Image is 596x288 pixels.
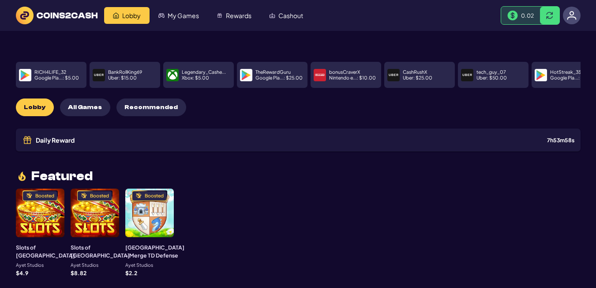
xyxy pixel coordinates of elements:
[255,70,291,75] p: TheRewardGuru
[255,76,303,80] p: Google Pla... : $ 25.00
[125,243,184,260] h3: [GEOGRAPHIC_DATA] - Merge TD Defense
[462,70,472,80] img: payment icon
[150,7,208,24] a: My Games
[16,170,28,182] img: fire
[260,7,312,24] a: Cashout
[71,270,86,276] p: $ 8.82
[507,11,518,21] img: Money Bill
[24,104,45,111] span: Lobby
[389,70,398,80] img: payment icon
[81,193,87,199] img: Boosted
[16,270,28,276] p: $ 4.9
[71,263,98,268] p: Ayet Studios
[34,70,66,75] p: RICH4LIFE_32
[16,99,54,116] button: Lobby
[31,170,93,182] span: Featured
[22,135,33,145] img: Gift icon
[122,12,141,19] span: Lobby
[241,70,251,80] img: payment icon
[521,12,534,19] span: 0.02
[108,70,142,75] p: BankRollKing69
[476,70,506,75] p: tech_guy_07
[68,104,102,111] span: All Games
[329,70,360,75] p: bonusCraverX
[90,193,109,198] div: Boosted
[135,193,142,199] img: Boosted
[26,193,32,199] img: Boosted
[60,99,110,116] button: All Games
[315,70,325,80] img: payment icon
[116,99,186,116] button: Recommended
[536,70,546,80] img: payment icon
[113,12,119,19] img: Lobby
[182,70,226,75] p: Legendary_Cashe...
[20,70,30,80] img: payment icon
[125,270,137,276] p: $ 2.2
[35,193,54,198] div: Boosted
[550,70,581,75] p: HotStreak_35
[104,7,150,24] a: Lobby
[476,76,507,80] p: Uber : $ 50.00
[278,12,303,19] span: Cashout
[34,76,79,80] p: Google Pla... : $ 5.00
[125,263,153,268] p: Ayet Studios
[269,12,275,19] img: Cashout
[208,7,260,24] a: Rewards
[226,12,251,19] span: Rewards
[124,104,178,111] span: Recommended
[168,12,199,19] span: My Games
[403,76,432,80] p: Uber : $ 25.00
[16,243,75,260] h3: Slots of [GEOGRAPHIC_DATA]
[158,12,165,19] img: My Games
[108,76,137,80] p: Uber : $ 15.00
[36,137,75,143] span: Daily Reward
[168,70,177,80] img: payment icon
[94,70,104,80] img: payment icon
[329,76,376,80] p: Nintendo e... : $ 10.00
[182,76,209,80] p: Xbox : $ 5.00
[16,263,44,268] p: Ayet Studios
[547,137,574,143] div: 7 h 53 m 58 s
[71,243,130,260] h3: Slots of [GEOGRAPHIC_DATA]
[217,12,223,19] img: Rewards
[16,7,97,24] img: logo text
[145,193,164,198] div: Boosted
[403,70,427,75] p: CashRushX
[567,11,577,20] img: avatar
